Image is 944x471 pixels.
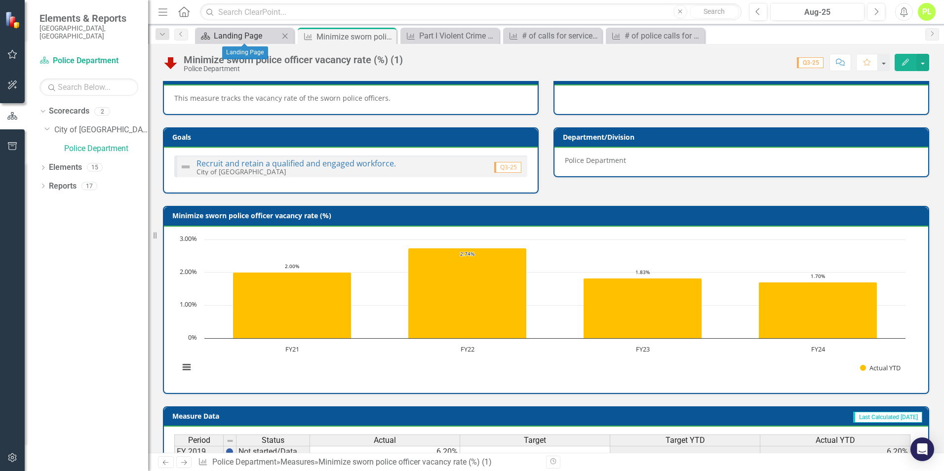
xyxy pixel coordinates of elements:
[188,436,210,445] span: Period
[461,345,474,353] text: FY22
[39,12,138,24] span: Elements & Reports
[636,345,650,353] text: FY23
[49,162,82,173] a: Elements
[419,30,497,42] div: Part I Violent Crime per 1000 population
[565,156,626,165] span: Police Department
[172,212,923,219] h3: Minimize sworn police officer vacancy rate (%)
[625,30,702,42] div: # of police calls for service
[197,158,396,169] a: Recruit and retain a qualified and engaged workforce.
[188,333,197,342] text: 0%
[172,412,473,420] h3: Measure Data
[39,78,138,96] input: Search Below...
[811,345,826,353] text: FY24
[174,93,391,103] span: This measure tracks the vacancy rate of the sworn police officers.
[180,360,194,374] button: View chart menu, Chart
[214,30,279,42] div: Landing Page
[197,167,286,176] small: City of [GEOGRAPHIC_DATA]
[5,11,22,29] img: ClearPoint Strategy
[704,7,725,15] span: Search
[81,182,97,190] div: 17
[280,457,315,467] a: Measures
[524,436,546,445] span: Target
[403,30,497,42] a: Part I Violent Crime per 1000 population
[174,235,918,383] div: Chart. Highcharts interactive chart.
[64,143,148,155] a: Police Department
[816,436,855,445] span: Actual YTD
[180,267,197,276] text: 2.00%
[197,30,279,42] a: Landing Page
[910,437,934,461] div: Open Intercom Messenger
[226,448,234,456] img: BgCOk07PiH71IgAAAABJRU5ErkJggg==
[374,436,396,445] span: Actual
[770,3,865,21] button: Aug-25
[236,446,310,458] td: Not started/Data not yet available
[174,446,224,458] td: FY 2019
[94,107,110,116] div: 2
[760,446,910,458] td: 6.20%
[200,3,742,21] input: Search ClearPoint...
[310,446,460,458] td: 6.20%
[853,412,922,423] span: Last Calculated [DATE]
[797,57,824,68] span: Q3-25
[54,124,148,136] a: City of [GEOGRAPHIC_DATA]
[285,263,299,270] text: 2.00%
[184,65,403,73] div: Police Department
[49,106,89,117] a: Scorecards
[39,55,138,67] a: Police Department
[174,235,910,383] svg: Interactive chart
[608,30,702,42] a: # of police calls for service
[222,46,268,59] div: Landing Page
[666,436,705,445] span: Target YTD
[635,269,650,275] text: 1.83%
[226,437,234,445] img: 8DAGhfEEPCf229AAAAAElFTkSuQmCC
[163,55,179,71] img: May require further explanation
[233,272,352,338] path: FY21, 2. Actual YTD.
[285,345,299,353] text: FY21
[774,6,861,18] div: Aug-25
[180,161,192,173] img: Not Defined
[212,457,276,467] a: Police Department
[262,436,284,445] span: Status
[563,133,923,141] h3: Department/Division
[198,457,539,468] div: » »
[460,250,474,257] text: 2.74%
[811,273,825,279] text: 1.70%
[522,30,599,42] div: # of calls for service per budgeted officer
[180,234,197,243] text: 3.00%
[39,24,138,40] small: [GEOGRAPHIC_DATA], [GEOGRAPHIC_DATA]
[180,300,197,309] text: 1.00%
[690,5,739,19] button: Search
[184,54,403,65] div: Minimize sworn police officer vacancy rate (%) (1)
[408,248,527,338] path: FY22, 2.7375. Actual YTD.
[918,3,936,21] button: PL
[860,363,901,372] button: Show Actual YTD
[316,31,394,43] div: Minimize sworn police officer vacancy rate (%) (1)
[318,457,492,467] div: Minimize sworn police officer vacancy rate (%) (1)
[506,30,599,42] a: # of calls for service per budgeted officer
[584,278,702,338] path: FY23, 1.825. Actual YTD.
[494,162,521,173] span: Q3-25
[87,163,103,172] div: 15
[172,133,533,141] h3: Goals
[49,181,77,192] a: Reports
[759,282,877,338] path: FY24, 1.7025. Actual YTD.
